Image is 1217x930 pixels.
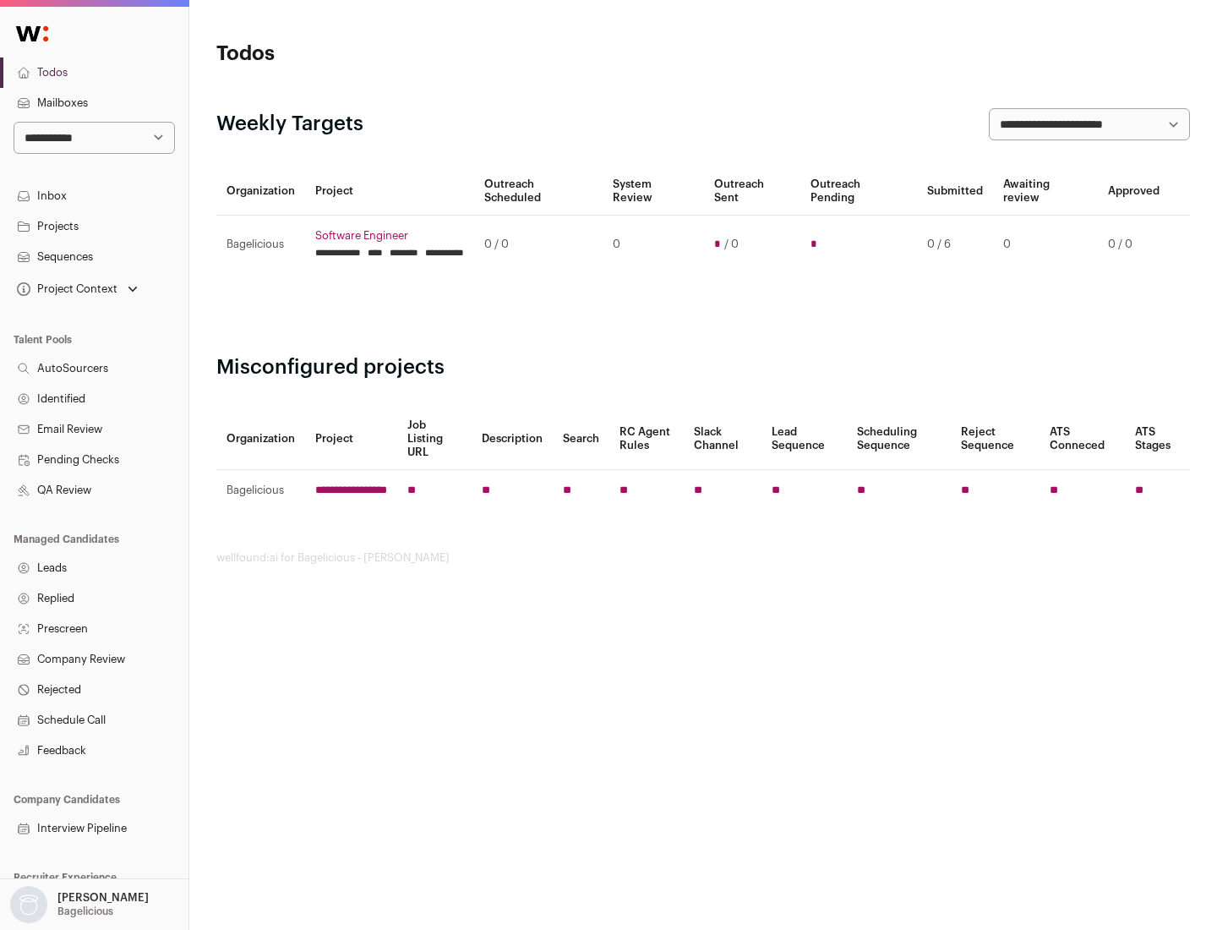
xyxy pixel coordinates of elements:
[7,17,57,51] img: Wellfound
[951,408,1040,470] th: Reject Sequence
[7,886,152,923] button: Open dropdown
[216,111,363,138] h2: Weekly Targets
[57,891,149,905] p: [PERSON_NAME]
[609,408,683,470] th: RC Agent Rules
[216,551,1190,565] footer: wellfound:ai for Bagelicious - [PERSON_NAME]
[1098,216,1170,274] td: 0 / 0
[14,282,117,296] div: Project Context
[603,167,703,216] th: System Review
[993,216,1098,274] td: 0
[474,167,603,216] th: Outreach Scheduled
[315,229,464,243] a: Software Engineer
[216,216,305,274] td: Bagelicious
[474,216,603,274] td: 0 / 0
[761,408,847,470] th: Lead Sequence
[305,167,474,216] th: Project
[1040,408,1124,470] th: ATS Conneced
[684,408,761,470] th: Slack Channel
[917,167,993,216] th: Submitted
[724,238,739,251] span: / 0
[216,470,305,511] td: Bagelicious
[1125,408,1190,470] th: ATS Stages
[800,167,916,216] th: Outreach Pending
[216,408,305,470] th: Organization
[1098,167,1170,216] th: Approved
[14,277,141,301] button: Open dropdown
[553,408,609,470] th: Search
[993,167,1098,216] th: Awaiting review
[305,408,397,470] th: Project
[847,408,951,470] th: Scheduling Sequence
[704,167,801,216] th: Outreach Sent
[603,216,703,274] td: 0
[216,41,541,68] h1: Todos
[472,408,553,470] th: Description
[397,408,472,470] th: Job Listing URL
[917,216,993,274] td: 0 / 6
[57,905,113,918] p: Bagelicious
[216,167,305,216] th: Organization
[10,886,47,923] img: nopic.png
[216,354,1190,381] h2: Misconfigured projects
